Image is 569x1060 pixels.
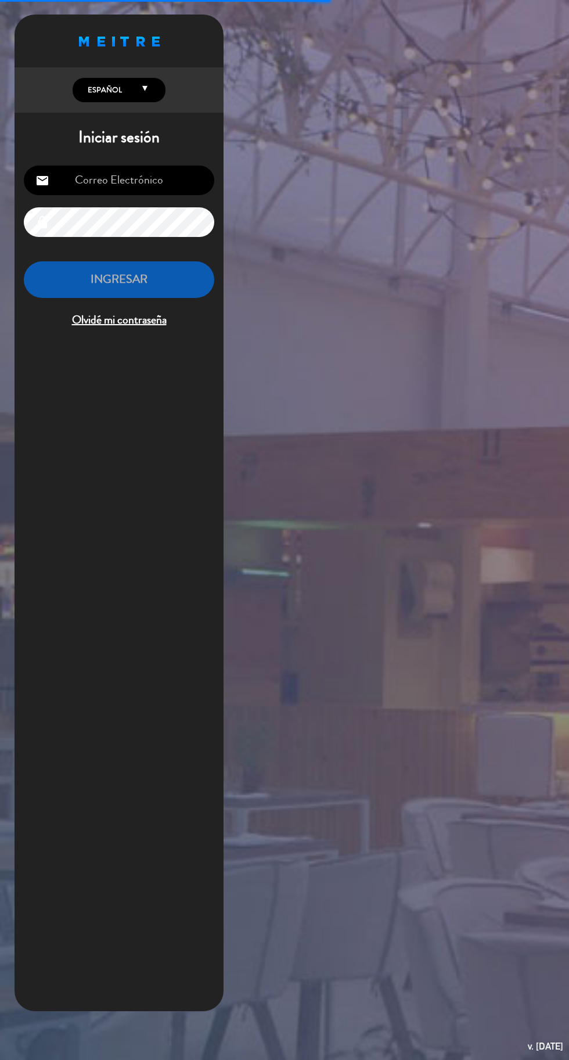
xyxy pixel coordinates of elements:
[35,215,49,229] i: lock
[79,37,160,46] img: MEITRE
[15,128,224,148] h1: Iniciar sesión
[24,261,214,298] button: INGRESAR
[24,311,214,330] span: Olvidé mi contraseña
[85,84,122,96] span: Español
[528,1039,563,1054] div: v. [DATE]
[24,166,214,195] input: Correo Electrónico
[35,174,49,188] i: email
